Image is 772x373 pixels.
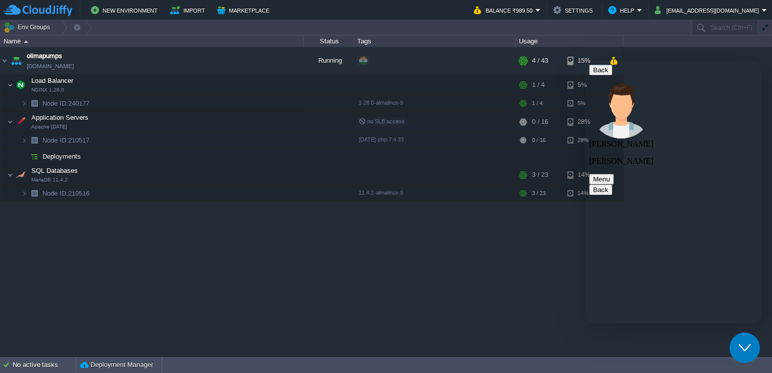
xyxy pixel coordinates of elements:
div: Running [304,47,354,74]
img: AMDAwAAAACH5BAEAAAAALAAAAAABAAEAAAICRAEAOw== [27,149,41,164]
a: Application ServersApache [DATE] [30,114,90,121]
span: 240177 [41,99,91,108]
span: SQL Databases [30,166,79,175]
div: 3 / 23 [532,185,546,201]
img: AMDAwAAAACH5BAEAAAAALAAAAAABAAEAAAICRAEAOw== [21,185,27,201]
img: AMDAwAAAACH5BAEAAAAALAAAAAABAAEAAAICRAEAOw== [14,165,28,185]
div: 0 / 16 [532,132,546,148]
button: Deployment Manager [80,360,153,370]
button: New Environment [91,4,161,16]
img: AMDAwAAAACH5BAEAAAAALAAAAAABAAEAAAICRAEAOw== [27,185,41,201]
img: AMDAwAAAACH5BAEAAAAALAAAAAABAAEAAAICRAEAOw== [7,165,13,185]
button: Marketplace [217,4,272,16]
div: Name [1,35,303,47]
a: Node ID:240177 [41,99,91,108]
img: AMDAwAAAACH5BAEAAAAALAAAAAABAAEAAAICRAEAOw== [7,112,13,132]
div: 3 / 23 [532,165,548,185]
span: Node ID: [42,100,68,107]
span: [DATE]-php-7.4.33 [359,136,404,143]
img: AMDAwAAAACH5BAEAAAAALAAAAAABAAEAAAICRAEAOw== [14,75,28,95]
button: [EMAIL_ADDRESS][DOMAIN_NAME] [655,4,762,16]
div: 1 / 4 [532,75,545,95]
div: Tags [355,35,515,47]
button: Import [170,4,208,16]
button: Settings [553,4,596,16]
div: No active tasks [13,357,76,373]
img: AMDAwAAAACH5BAEAAAAALAAAAAABAAEAAAICRAEAOw== [9,47,23,74]
a: Load BalancerNGINX 1.28.0 [30,77,75,84]
span: 1.28.0-almalinux-9 [359,100,403,106]
img: AMDAwAAAACH5BAEAAAAALAAAAAABAAEAAAICRAEAOw== [27,132,41,148]
img: AMDAwAAAACH5BAEAAAAALAAAAAABAAEAAAICRAEAOw== [27,96,41,111]
span: Load Balancer [30,76,75,85]
img: AMDAwAAAACH5BAEAAAAALAAAAAABAAEAAAICRAEAOw== [7,75,13,95]
img: AMDAwAAAACH5BAEAAAAALAAAAAABAAEAAAICRAEAOw== [21,149,27,164]
button: Help [608,4,637,16]
span: Apache [DATE] [31,124,67,130]
img: AMDAwAAAACH5BAEAAAAALAAAAAABAAEAAAICRAEAOw== [14,112,28,132]
a: SQL DatabasesMariaDB 11.4.2 [30,167,79,174]
div: 14% [567,165,600,185]
span: 210516 [41,189,91,198]
img: AMDAwAAAACH5BAEAAAAALAAAAAABAAEAAAICRAEAOw== [1,47,9,74]
span: NGINX 1.28.0 [31,87,64,93]
a: Deployments [41,152,82,161]
div: Usage [516,35,623,47]
img: AMDAwAAAACH5BAEAAAAALAAAAAABAAEAAAICRAEAOw== [21,132,27,148]
div: 15% [567,47,600,74]
img: AMDAwAAAACH5BAEAAAAALAAAAAABAAEAAAICRAEAOw== [24,40,28,43]
div: 28% [567,112,600,132]
span: no SLB access [359,118,405,124]
span: Node ID: [42,136,68,144]
span: Node ID: [42,190,68,197]
div: 14% [567,185,600,201]
span: 210517 [41,136,91,145]
iframe: chat widget [585,61,762,323]
span: 11.4.2-almalinux-9 [359,190,403,196]
div: 28% [567,132,600,148]
span: MariaDB 11.4.2 [31,177,68,183]
img: CloudJiffy [4,4,72,17]
a: olimapumps [27,51,62,61]
iframe: chat widget [730,333,762,363]
div: 0 / 16 [532,112,548,132]
a: Node ID:210517 [41,136,91,145]
div: Status [304,35,354,47]
div: 1 / 4 [532,96,543,111]
div: 5% [567,96,600,111]
div: 5% [567,75,600,95]
a: [DOMAIN_NAME] [27,61,74,71]
button: Env Groups [4,20,54,34]
div: 4 / 43 [532,47,548,74]
img: AMDAwAAAACH5BAEAAAAALAAAAAABAAEAAAICRAEAOw== [21,96,27,111]
span: Application Servers [30,113,90,122]
button: Balance ₹989.50 [474,4,536,16]
a: Node ID:210516 [41,189,91,198]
